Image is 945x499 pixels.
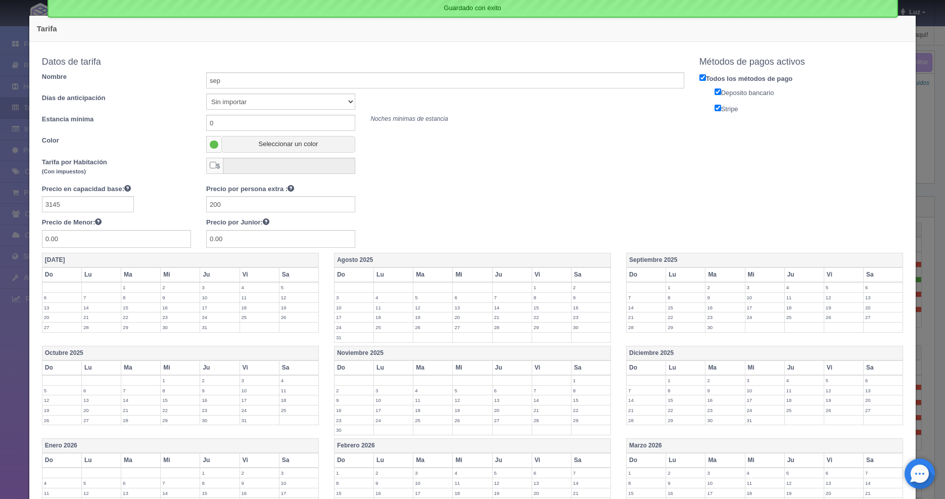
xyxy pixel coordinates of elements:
[200,488,239,498] label: 15
[864,395,903,405] label: 20
[785,293,824,302] label: 11
[335,312,373,322] label: 17
[34,115,199,124] label: Estancia mínima
[121,395,160,405] label: 14
[572,468,610,478] label: 7
[200,386,239,395] label: 9
[374,416,413,425] label: 24
[627,488,666,498] label: 15
[745,267,784,282] th: Mi
[493,468,532,478] label: 5
[279,360,318,375] th: Sa
[206,217,269,228] label: Precio por Junior:
[121,323,160,332] label: 29
[666,488,705,498] label: 16
[42,312,81,322] label: 20
[42,405,81,415] label: 19
[745,376,784,385] label: 3
[121,488,160,498] label: 13
[42,360,81,375] th: Do
[666,405,705,415] label: 22
[42,253,318,268] th: [DATE]
[572,293,610,302] label: 9
[279,312,318,322] label: 26
[200,283,239,292] label: 3
[864,293,903,302] label: 13
[279,395,318,405] label: 18
[785,395,824,405] label: 18
[572,416,610,425] label: 29
[82,303,121,312] label: 14
[240,405,279,415] label: 24
[824,267,863,282] th: Vi
[82,478,121,488] label: 5
[161,386,200,395] label: 8
[121,360,161,375] th: Ma
[42,395,81,405] label: 12
[161,267,200,282] th: Mi
[413,293,452,302] label: 5
[627,405,666,415] label: 21
[374,468,413,478] label: 2
[240,416,279,425] label: 31
[413,468,452,478] label: 3
[374,293,413,302] label: 4
[413,478,452,488] label: 10
[413,416,452,425] label: 25
[745,468,784,478] label: 4
[413,267,453,282] th: Ma
[240,293,279,302] label: 11
[42,217,102,228] label: Precio de Menor:
[42,168,86,174] small: (Con impuestos)
[335,478,373,488] label: 8
[161,360,200,375] th: Mi
[374,386,413,395] label: 3
[121,386,160,395] label: 7
[200,303,239,312] label: 17
[666,267,705,282] th: Lu
[532,312,571,322] label: 22
[627,346,903,360] th: Diciembre 2025
[666,386,705,395] label: 8
[666,303,705,312] label: 15
[864,267,903,282] th: Sa
[627,253,903,268] th: Septiembre 2025
[453,323,492,332] label: 27
[493,312,532,322] label: 21
[627,312,666,322] label: 21
[453,386,492,395] label: 5
[42,386,81,395] label: 5
[200,267,240,282] th: Ju
[413,488,452,498] label: 17
[532,405,571,415] label: 21
[824,312,863,322] label: 26
[413,303,452,312] label: 12
[240,376,279,385] label: 3
[34,158,199,176] label: Tarifa por Habitación
[785,405,824,415] label: 25
[824,478,863,488] label: 13
[413,323,452,332] label: 26
[240,468,279,478] label: 2
[707,86,911,98] label: Deposito bancario
[413,395,452,405] label: 11
[705,267,745,282] th: Ma
[42,303,81,312] label: 13
[627,303,666,312] label: 14
[572,386,610,395] label: 8
[200,312,239,322] label: 24
[453,468,492,478] label: 4
[240,303,279,312] label: 18
[627,395,666,405] label: 14
[240,488,279,498] label: 16
[493,416,532,425] label: 27
[627,267,666,282] th: Do
[279,488,318,498] label: 17
[161,283,200,292] label: 2
[374,488,413,498] label: 16
[532,303,571,312] label: 15
[334,253,610,268] th: Agosto 2025
[666,416,705,425] label: 29
[705,405,744,415] label: 23
[34,72,199,82] label: Nombre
